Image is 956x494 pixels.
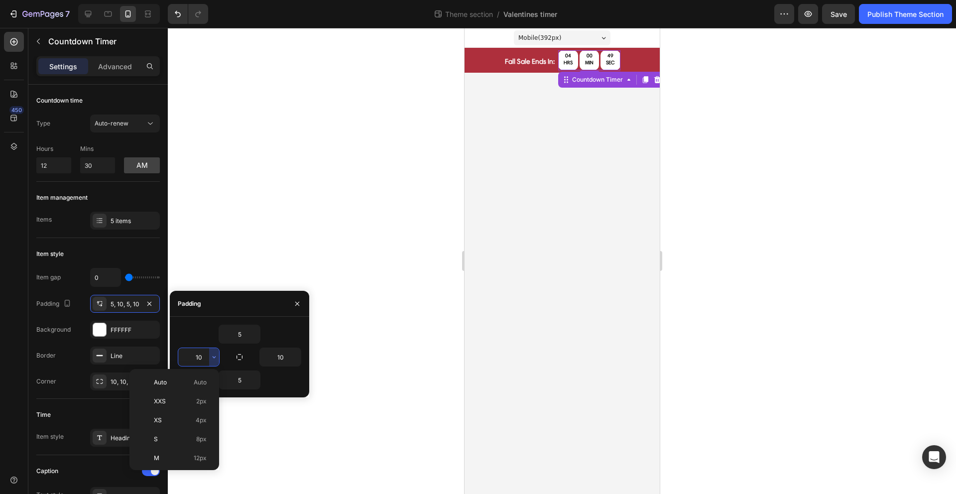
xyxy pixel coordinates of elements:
div: Publish Theme Section [867,9,944,19]
span: Valentines timer [503,9,557,19]
p: Settings [49,61,77,72]
input: Auto [260,348,301,366]
div: 5 items [111,217,157,226]
input: Auto [219,371,260,389]
div: Type [36,119,50,128]
div: Heading 6 [111,434,157,443]
div: Items [36,215,52,224]
div: Item gap [36,273,61,282]
span: Auto-renew [95,120,128,127]
div: 10, 10, 10, 10 [111,377,157,386]
button: Publish Theme Section [859,4,952,24]
p: 7 [65,8,70,20]
span: Auto [194,378,207,387]
span: M [154,454,159,463]
div: 450 [9,106,24,114]
span: 12px [194,454,207,463]
button: Auto-renew [90,115,160,132]
span: Save [831,10,847,18]
div: Padding [178,299,201,308]
span: / [497,9,499,19]
p: Countdown Timer [48,35,156,47]
iframe: Design area [465,28,660,494]
div: Padding [36,297,73,311]
span: S [154,435,158,444]
div: Countdown time [36,96,83,105]
div: Border [36,351,56,360]
span: 8px [196,435,207,444]
span: XS [154,416,162,425]
div: Time [36,410,51,419]
div: Undo/Redo [168,4,208,24]
div: 5, 10, 5, 10 [111,300,139,309]
span: XXS [154,397,166,406]
button: Save [822,4,855,24]
div: Caption [36,467,58,476]
p: Hours [36,144,71,153]
div: Item style [36,432,64,441]
button: 7 [4,4,74,24]
p: Mins [80,144,115,153]
div: Item management [36,193,88,202]
div: FFFFFF [111,326,157,335]
input: Auto [91,268,120,286]
button: am [124,157,160,173]
input: Auto [178,348,219,366]
p: Advanced [98,61,132,72]
span: Theme section [443,9,495,19]
span: 4px [196,416,207,425]
div: Background [36,325,71,334]
div: Line [111,352,157,361]
div: Corner [36,377,56,386]
div: Item style [36,249,64,258]
span: 2px [196,397,207,406]
input: Auto [219,325,260,343]
div: Open Intercom Messenger [922,445,946,469]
